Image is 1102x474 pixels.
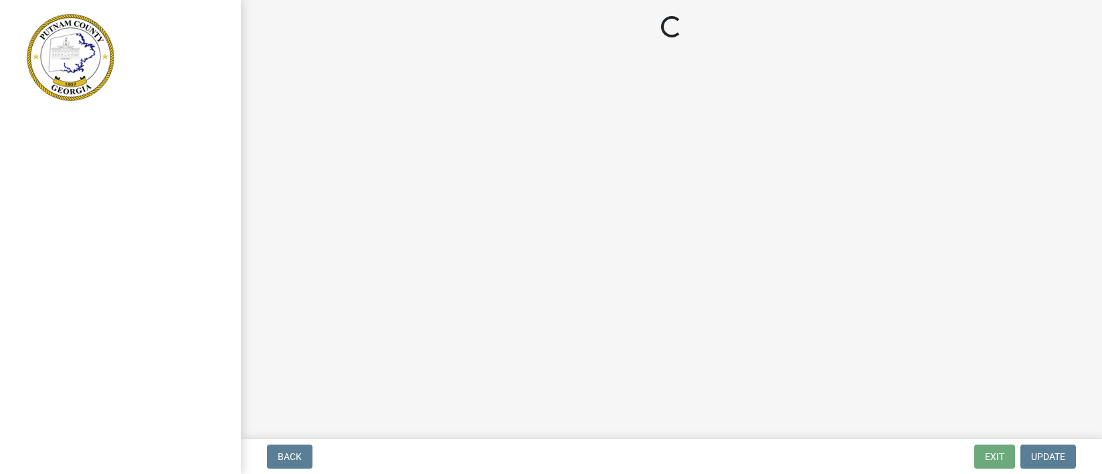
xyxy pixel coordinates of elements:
span: Update [1031,451,1065,462]
button: Back [267,445,312,469]
span: Back [278,451,302,462]
img: Putnam County, Georgia [27,14,114,101]
button: Exit [974,445,1015,469]
button: Update [1020,445,1076,469]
